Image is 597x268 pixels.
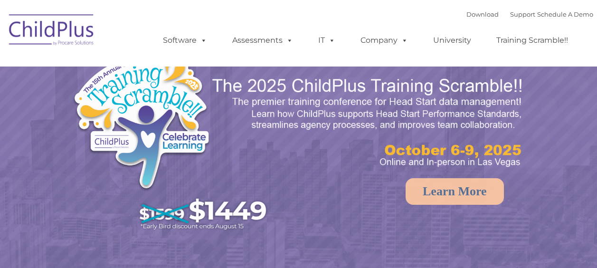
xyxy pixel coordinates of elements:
a: University [424,31,481,50]
img: ChildPlus by Procare Solutions [4,8,99,55]
a: Support [510,10,535,18]
a: Company [351,31,417,50]
font: | [466,10,593,18]
a: Software [153,31,217,50]
a: Assessments [223,31,303,50]
a: Download [466,10,499,18]
a: Training Scramble!! [487,31,578,50]
a: Learn More [406,178,504,205]
a: IT [309,31,345,50]
a: Schedule A Demo [537,10,593,18]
